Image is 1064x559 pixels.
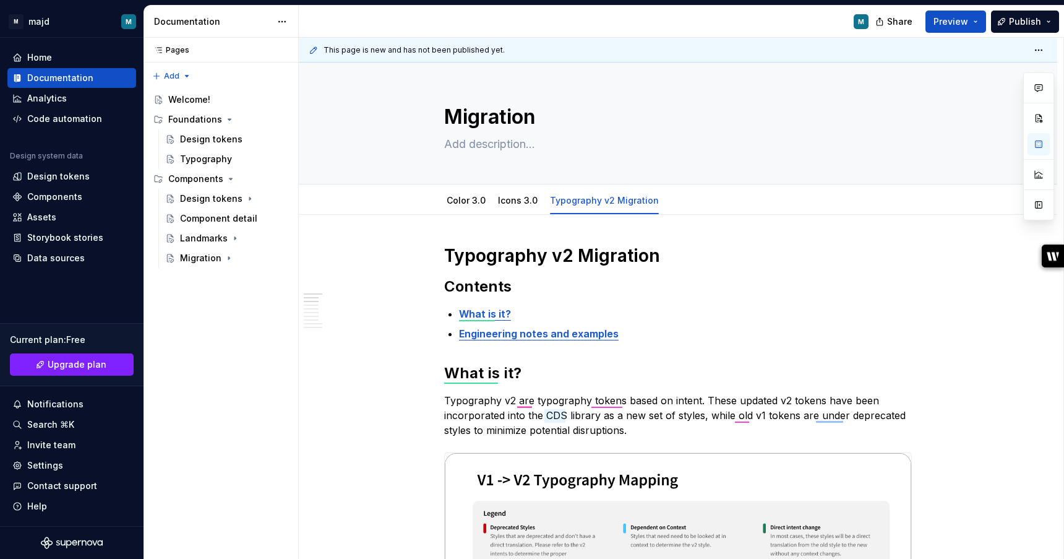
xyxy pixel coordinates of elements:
[168,113,222,126] div: Foundations
[126,17,132,27] div: M
[27,191,82,203] div: Components
[459,308,511,320] a: What is it?
[27,480,97,492] div: Contact support
[160,248,293,268] a: Migration
[27,398,84,410] div: Notifications
[148,90,293,110] a: Welcome!
[7,187,136,207] a: Components
[444,393,912,438] p: Typography v2 are typography tokens based on intent. These updated v2 tokens have been incorporat...
[7,207,136,227] a: Assets
[9,14,24,29] div: M
[444,364,521,382] strong: What is it?
[324,45,505,55] span: This page is new and has not been published yet.
[442,187,491,213] div: Color 3.0
[148,45,189,55] div: Pages
[27,439,75,451] div: Invite team
[164,71,179,81] span: Add
[869,11,920,33] button: Share
[180,232,228,245] div: Landmarks
[550,195,659,206] a: Typography v2 Migration
[27,252,85,264] div: Data sources
[160,129,293,149] a: Design tokens
[27,232,103,244] div: Storybook stories
[168,93,210,106] div: Welcome!
[27,211,56,223] div: Assets
[41,537,103,549] svg: Supernova Logo
[7,435,136,455] a: Invite team
[444,245,660,266] strong: Typography v2 Migration
[148,90,293,268] div: Page tree
[160,189,293,209] a: Design tokens
[160,228,293,248] a: Landmarks
[160,209,293,228] a: Component detail
[27,51,52,64] div: Home
[7,476,136,496] button: Contact support
[148,67,195,85] button: Add
[7,415,136,435] button: Search ⌘K
[180,212,257,225] div: Component detail
[27,500,47,513] div: Help
[444,277,512,295] strong: Contents
[7,68,136,88] a: Documentation
[27,113,102,125] div: Code automation
[27,170,90,183] div: Design tokens
[148,169,293,189] div: Components
[180,252,221,264] div: Migration
[2,8,141,35] button: MmajdM
[7,109,136,129] a: Code automation
[10,353,134,376] a: Upgrade plan
[7,394,136,414] button: Notifications
[10,151,83,161] div: Design system data
[154,15,271,28] div: Documentation
[48,358,106,371] span: Upgrade plan
[7,228,136,248] a: Storybook stories
[498,195,538,206] a: Icons 3.0
[27,418,74,431] div: Search ⌘K
[991,11,1059,33] button: Publish
[933,15,968,28] span: Preview
[447,195,486,206] a: Color 3.0
[27,72,93,84] div: Documentation
[7,89,136,108] a: Analytics
[7,496,136,516] button: Help
[887,15,912,28] span: Share
[7,167,136,186] a: Design tokens
[180,193,242,205] div: Design tokens
[27,459,63,472] div: Settings
[493,187,543,213] div: Icons 3.0
[459,327,619,340] a: Engineering notes and examples
[168,173,223,185] div: Components
[148,110,293,129] div: Foundations
[180,133,242,145] div: Design tokens
[27,92,67,105] div: Analytics
[10,334,134,346] div: Current plan : Free
[545,187,664,213] div: Typography v2 Migration
[7,48,136,67] a: Home
[1009,15,1041,28] span: Publish
[858,17,864,27] div: M
[925,11,986,33] button: Preview
[442,102,909,132] textarea: Migration
[160,149,293,169] a: Typography
[7,248,136,268] a: Data sources
[180,153,232,165] div: Typography
[7,456,136,475] a: Settings
[28,15,49,28] div: majd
